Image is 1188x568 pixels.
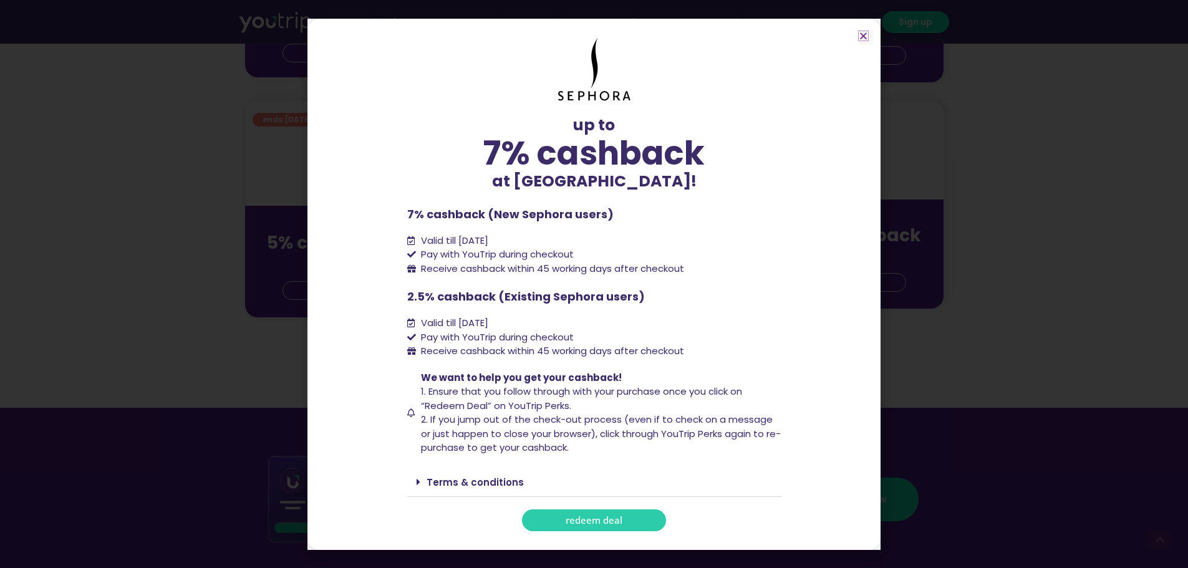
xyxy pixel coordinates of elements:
span: We want to help you get your cashback! [421,371,622,384]
span: Pay with YouTrip during checkout [418,248,574,262]
p: 2.5% cashback (Existing Sephora users) [407,288,781,305]
div: 7% cashback [407,137,781,170]
span: Pay with YouTrip during checkout [418,330,574,345]
p: 7% cashback (New Sephora users) [407,206,781,223]
div: up to at [GEOGRAPHIC_DATA]! [407,113,781,193]
span: Valid till [DATE] [421,316,488,329]
span: 1. Ensure that you follow through with your purchase once you click on “Redeem Deal” on YouTrip P... [421,385,742,412]
div: Terms & conditions [407,468,781,497]
span: redeem deal [566,516,622,525]
span: 2. If you jump out of the check-out process (even if to check on a message or just happen to clos... [421,413,781,454]
span: Valid till [DATE] [421,234,488,247]
a: Terms & conditions [427,476,524,489]
a: Close [859,31,868,41]
span: Receive cashback within 45 working days after checkout [421,344,684,357]
span: Receive cashback within 45 working days after checkout [421,262,684,275]
a: redeem deal [522,509,666,531]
